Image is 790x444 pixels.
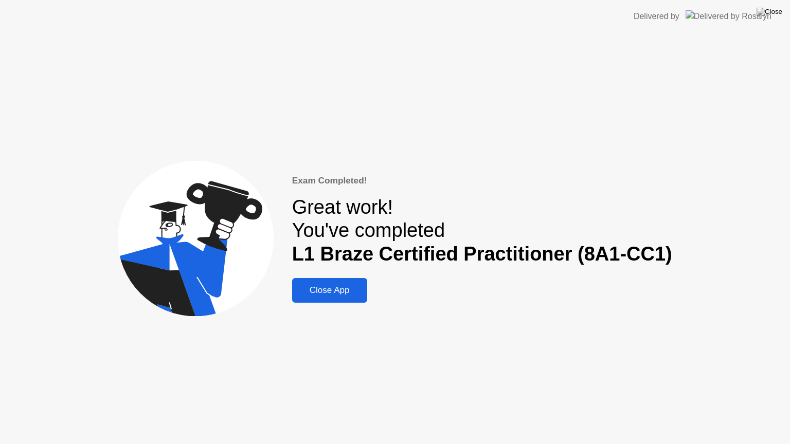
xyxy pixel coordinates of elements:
button: Close App [292,278,367,303]
div: Great work! You've completed [292,196,672,266]
img: Delivered by Rosalyn [686,10,771,22]
img: Close [757,8,782,16]
div: Close App [295,285,364,295]
b: L1 Braze Certified Practitioner (8A1-CC1) [292,243,672,265]
div: Delivered by [634,10,679,23]
div: Exam Completed! [292,174,672,188]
